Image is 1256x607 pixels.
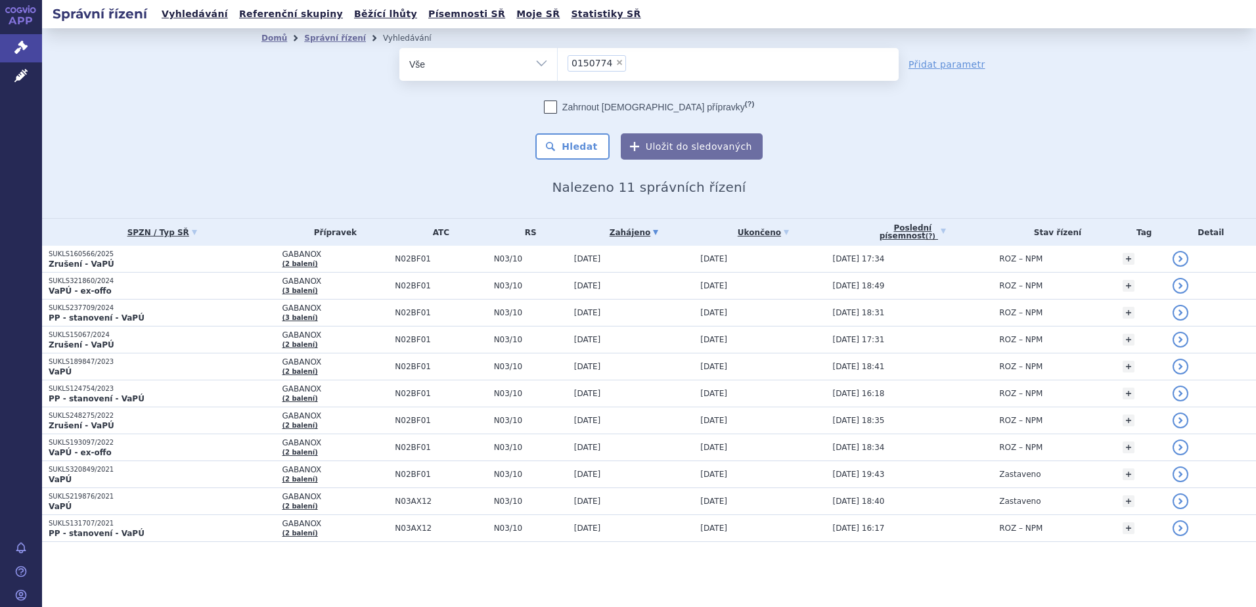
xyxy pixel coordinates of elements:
[999,335,1043,344] span: ROZ – NPM
[494,497,568,506] span: N03/10
[1123,307,1134,319] a: +
[49,330,275,340] p: SUKLS15067/2024
[700,254,727,263] span: [DATE]
[49,519,275,528] p: SUKLS131707/2021
[999,470,1041,479] span: Zastaveno
[574,470,601,479] span: [DATE]
[350,5,421,23] a: Běžící lhůty
[700,416,727,425] span: [DATE]
[49,223,275,242] a: SPZN / Typ SŘ
[832,470,884,479] span: [DATE] 19:43
[282,368,317,375] a: (2 balení)
[574,524,601,533] span: [DATE]
[1173,251,1188,267] a: detail
[832,443,884,452] span: [DATE] 18:34
[282,411,388,420] span: GABANOX
[494,281,568,290] span: N03/10
[1173,278,1188,294] a: detail
[494,416,568,425] span: N03/10
[832,254,884,263] span: [DATE] 17:34
[1173,439,1188,455] a: detail
[395,335,487,344] span: N02BF01
[395,254,487,263] span: N02BF01
[282,519,388,528] span: GABANOX
[494,362,568,371] span: N03/10
[494,524,568,533] span: N03/10
[395,389,487,398] span: N02BF01
[395,281,487,290] span: N02BF01
[395,443,487,452] span: N02BF01
[1173,332,1188,348] a: detail
[700,308,727,317] span: [DATE]
[700,335,727,344] span: [DATE]
[999,281,1043,290] span: ROZ – NPM
[567,5,644,23] a: Statistiky SŘ
[49,250,275,259] p: SUKLS160566/2025
[494,335,568,344] span: N03/10
[1173,493,1188,509] a: detail
[49,286,112,296] strong: VaPÚ - ex-offo
[282,260,317,267] a: (2 balení)
[49,421,114,430] strong: Zrušení - VaPÚ
[282,277,388,286] span: GABANOX
[49,367,72,376] strong: VaPÚ
[1123,468,1134,480] a: +
[700,443,727,452] span: [DATE]
[1123,334,1134,346] a: +
[1123,280,1134,292] a: +
[395,308,487,317] span: N02BF01
[700,389,727,398] span: [DATE]
[282,422,317,429] a: (2 balení)
[574,335,601,344] span: [DATE]
[999,497,1041,506] span: Zastaveno
[282,395,317,402] a: (2 balení)
[494,254,568,263] span: N03/10
[49,438,275,447] p: SUKLS193097/2022
[261,34,287,43] a: Domů
[544,101,754,114] label: Zahrnout [DEMOGRAPHIC_DATA] přípravky
[1116,219,1166,246] th: Tag
[49,475,72,484] strong: VaPÚ
[49,313,145,323] strong: PP - stanovení - VaPÚ
[42,5,158,23] h2: Správní řízení
[282,503,317,510] a: (2 balení)
[282,303,388,313] span: GABANOX
[999,254,1043,263] span: ROZ – NPM
[235,5,347,23] a: Referenční skupiny
[832,362,884,371] span: [DATE] 18:41
[424,5,509,23] a: Písemnosti SŘ
[1123,415,1134,426] a: +
[572,58,612,68] span: 0150774
[574,308,601,317] span: [DATE]
[395,416,487,425] span: N02BF01
[908,58,985,71] a: Přidat parametr
[832,281,884,290] span: [DATE] 18:49
[494,389,568,398] span: N03/10
[616,58,623,66] span: ×
[552,179,746,195] span: Nalezeno 11 správních řízení
[49,277,275,286] p: SUKLS321860/2024
[832,335,884,344] span: [DATE] 17:31
[282,314,317,321] a: (3 balení)
[282,465,388,474] span: GABANOX
[999,308,1043,317] span: ROZ – NPM
[282,384,388,393] span: GABANOX
[832,497,884,506] span: [DATE] 18:40
[574,362,601,371] span: [DATE]
[1123,253,1134,265] a: +
[574,443,601,452] span: [DATE]
[700,524,727,533] span: [DATE]
[999,443,1043,452] span: ROZ – NPM
[282,529,317,537] a: (2 balení)
[282,438,388,447] span: GABANOX
[512,5,564,23] a: Moje SŘ
[282,341,317,348] a: (2 balení)
[275,219,388,246] th: Přípravek
[395,470,487,479] span: N02BF01
[926,233,935,240] abbr: (?)
[993,219,1116,246] th: Stav řízení
[1173,386,1188,401] a: detail
[999,416,1043,425] span: ROZ – NPM
[574,281,601,290] span: [DATE]
[1123,441,1134,453] a: +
